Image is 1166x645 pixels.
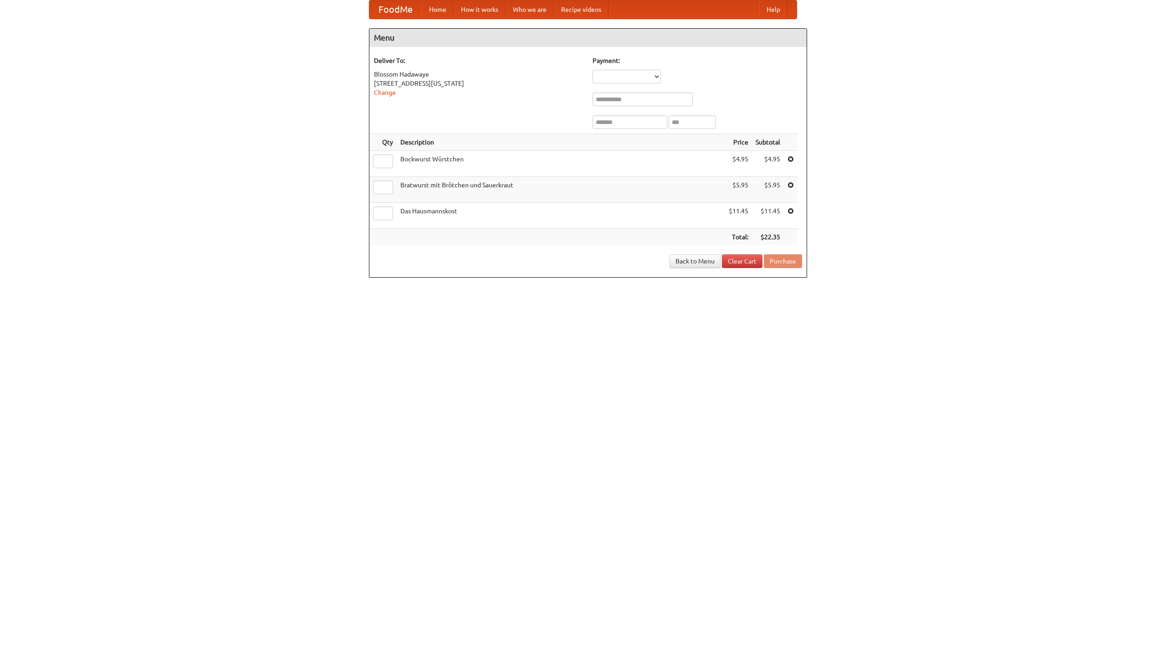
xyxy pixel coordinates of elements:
[422,0,454,19] a: Home
[593,56,802,65] h5: Payment:
[369,134,397,151] th: Qty
[397,203,725,229] td: Das Hausmannskost
[725,229,752,246] th: Total:
[374,70,583,79] div: Blossom Hadawaye
[752,151,784,177] td: $4.95
[374,89,396,96] a: Change
[759,0,788,19] a: Help
[752,177,784,203] td: $5.95
[397,177,725,203] td: Bratwurst mit Brötchen und Sauerkraut
[752,203,784,229] td: $11.45
[374,79,583,88] div: [STREET_ADDRESS][US_STATE]
[369,29,807,47] h4: Menu
[752,134,784,151] th: Subtotal
[554,0,609,19] a: Recipe videos
[722,254,762,268] a: Clear Cart
[369,0,422,19] a: FoodMe
[670,254,721,268] a: Back to Menu
[397,151,725,177] td: Bockwurst Würstchen
[725,134,752,151] th: Price
[725,177,752,203] td: $5.95
[454,0,506,19] a: How it works
[764,254,802,268] button: Purchase
[374,56,583,65] h5: Deliver To:
[725,203,752,229] td: $11.45
[397,134,725,151] th: Description
[506,0,554,19] a: Who we are
[725,151,752,177] td: $4.95
[752,229,784,246] th: $22.35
